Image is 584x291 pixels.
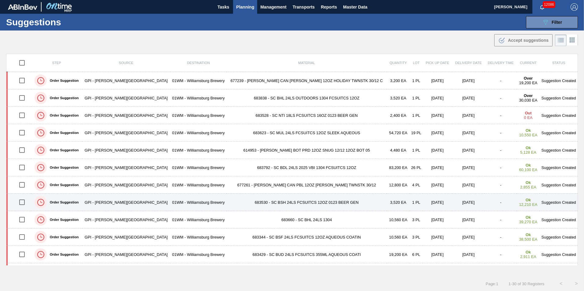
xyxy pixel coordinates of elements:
[485,176,516,194] td: -
[423,159,452,176] td: [DATE]
[119,61,133,65] span: Source
[540,124,578,142] td: Suggestion Created
[227,246,387,263] td: 683429 - SC BUD 24LS FCSUITCS 355ML AQUEOUS COATI
[519,167,538,172] span: 60,100 EA
[82,263,170,281] td: GPI - [PERSON_NAME][GEOGRAPHIC_DATA]
[485,107,516,124] td: -
[567,34,578,46] div: Card Vision
[47,253,78,256] label: Order Suggestion
[526,198,531,202] strong: Ok
[552,61,565,65] span: Status
[387,246,410,263] td: 19,200 EA
[423,142,452,159] td: [DATE]
[47,131,78,135] label: Order Suggestion
[526,250,531,254] strong: Ok
[82,142,170,159] td: GPI - [PERSON_NAME][GEOGRAPHIC_DATA]
[410,246,423,263] td: 6 PL
[520,61,537,65] span: Current
[298,61,315,65] span: Material
[508,38,549,43] span: Accept suggestions
[423,89,452,107] td: [DATE]
[540,142,578,159] td: Suggestion Created
[227,176,387,194] td: 677261 - [PERSON_NAME] CAN PBL 12OZ [PERSON_NAME] TWNSTK 30/12
[387,211,410,228] td: 10,560 EA
[452,142,485,159] td: [DATE]
[423,124,452,142] td: [DATE]
[260,3,287,11] span: Management
[526,180,531,185] strong: Ok
[170,107,227,124] td: 01WM - Williamsburg Brewery
[410,194,423,211] td: 1 PL
[532,3,552,11] button: Notifications
[455,61,482,65] span: Delivery Date
[47,166,78,169] label: Order Suggestion
[526,163,531,167] strong: Ok
[423,263,452,281] td: [DATE]
[82,159,170,176] td: GPI - [PERSON_NAME][GEOGRAPHIC_DATA]
[525,111,531,115] strong: Out
[47,113,78,117] label: Order Suggestion
[485,194,516,211] td: -
[410,228,423,246] td: 3 PL
[82,246,170,263] td: GPI - [PERSON_NAME][GEOGRAPHIC_DATA]
[82,176,170,194] td: GPI - [PERSON_NAME][GEOGRAPHIC_DATA]
[52,61,61,65] span: Step
[452,124,485,142] td: [DATE]
[82,194,170,211] td: GPI - [PERSON_NAME][GEOGRAPHIC_DATA]
[410,211,423,228] td: 3 PL
[452,159,485,176] td: [DATE]
[6,142,578,159] a: Order SuggestionGPI - [PERSON_NAME][GEOGRAPHIC_DATA]01WM - Williamsburg Brewery614953 - [PERSON_N...
[552,20,562,25] span: Filter
[426,61,449,65] span: Pick up Date
[410,89,423,107] td: 1 PL
[47,200,78,204] label: Order Suggestion
[540,159,578,176] td: Suggestion Created
[47,235,78,239] label: Order Suggestion
[82,124,170,142] td: GPI - [PERSON_NAME][GEOGRAPHIC_DATA]
[170,89,227,107] td: 01WM - Williamsburg Brewery
[519,237,538,242] span: 38,500 EA
[170,246,227,263] td: 01WM - Williamsburg Brewery
[423,176,452,194] td: [DATE]
[520,185,536,189] span: 2,855 EA
[387,142,410,159] td: 4,480 EA
[6,107,578,124] a: Order SuggestionGPI - [PERSON_NAME][GEOGRAPHIC_DATA]01WM - Williamsburg Brewery683528 - SC NTI 18...
[187,61,210,65] span: Destination
[8,4,37,10] img: TNhmsLtSVTkK8tSr43FrP2fwEKptu5GPRR3wAAAABJRU5ErkJggg==
[540,211,578,228] td: Suggestion Created
[540,176,578,194] td: Suggestion Created
[526,128,531,133] strong: Ok
[170,263,227,281] td: 01WM - Williamsburg Brewery
[485,246,516,263] td: -
[485,211,516,228] td: -
[410,72,423,89] td: 1 PL
[6,194,578,211] a: Order SuggestionGPI - [PERSON_NAME][GEOGRAPHIC_DATA]01WM - Williamsburg Brewery683530 - SC BSH 24...
[423,194,452,211] td: [DATE]
[387,194,410,211] td: 3,520 EA
[217,3,230,11] span: Tasks
[540,263,578,281] td: Suggestion Created
[343,3,367,11] span: Master Data
[6,124,578,142] a: Order SuggestionGPI - [PERSON_NAME][GEOGRAPHIC_DATA]01WM - Williamsburg Brewery683623 - SC MUL 24...
[170,142,227,159] td: 01WM - Williamsburg Brewery
[524,115,533,120] span: 0 EA
[227,194,387,211] td: 683530 - SC BSH 24LS FCSUITCS 12OZ 0123 BEER GEN
[82,89,170,107] td: GPI - [PERSON_NAME][GEOGRAPHIC_DATA]
[410,124,423,142] td: 19 PL
[519,81,538,85] span: 19,200 EA
[170,211,227,228] td: 01WM - Williamsburg Brewery
[227,107,387,124] td: 683528 - SC NTI 18LS FCSUITCS 16OZ 0123 BEER GEN
[6,159,578,176] a: Order SuggestionGPI - [PERSON_NAME][GEOGRAPHIC_DATA]01WM - Williamsburg Brewery683792 - SC BDL 24...
[485,72,516,89] td: -
[236,3,254,11] span: Planning
[47,218,78,221] label: Order Suggestion
[389,61,407,65] span: Quantity
[423,211,452,228] td: [DATE]
[540,194,578,211] td: Suggestion Created
[82,211,170,228] td: GPI - [PERSON_NAME][GEOGRAPHIC_DATA]
[485,89,516,107] td: -
[387,107,410,124] td: 2,400 EA
[47,79,78,82] label: Order Suggestion
[540,107,578,124] td: Suggestion Created
[452,263,485,281] td: [DATE]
